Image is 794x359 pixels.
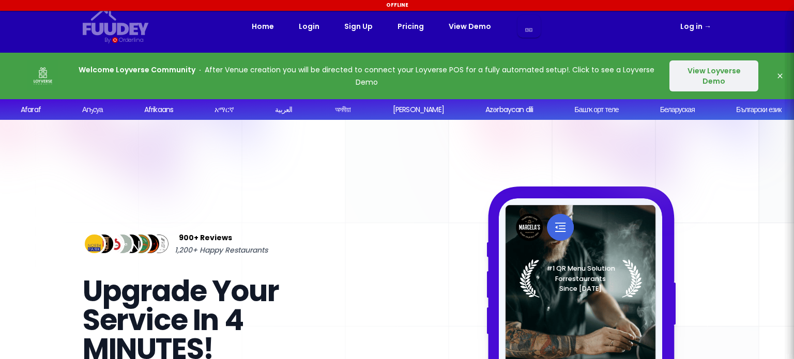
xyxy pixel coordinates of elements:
a: Login [299,20,319,33]
div: Orderlina [119,36,143,44]
div: Аҧсуа [55,104,76,115]
img: Review Img [129,232,152,256]
img: Review Img [111,232,134,256]
div: العربية [249,104,266,115]
div: অসমীয়া [308,104,324,115]
span: 1,200+ Happy Restaurants [175,244,268,256]
div: [PERSON_NAME] [366,104,417,115]
span: → [704,21,711,32]
button: View Loyverse Demo [669,60,758,91]
span: 900+ Reviews [179,231,232,244]
a: View Demo [449,20,491,33]
div: By [104,36,110,44]
img: Review Img [147,232,171,256]
p: After Venue creation you will be directed to connect your Loyverse POS for a fully automated setu... [79,64,654,88]
div: አማርኛ [188,104,207,115]
img: Review Img [139,232,162,256]
img: Review Img [83,232,106,256]
div: Башҡорт теле [548,104,592,115]
a: Home [252,20,274,33]
img: Review Img [120,232,143,256]
div: Afrikaans [117,104,146,115]
div: Беларуская [633,104,668,115]
div: Български език [709,104,755,115]
div: Azərbaycan dili [459,104,506,115]
a: Pricing [398,20,424,33]
div: Offline [2,2,792,9]
img: Review Img [101,232,125,256]
strong: Welcome Loyverse Community [79,65,195,75]
svg: {/* Added fill="currentColor" here */} {/* This rectangle defines the background. Its explicit fi... [83,8,149,36]
img: Review Img [92,232,115,256]
a: Log in [680,20,711,33]
img: Laurel [520,259,642,298]
a: Sign Up [344,20,373,33]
